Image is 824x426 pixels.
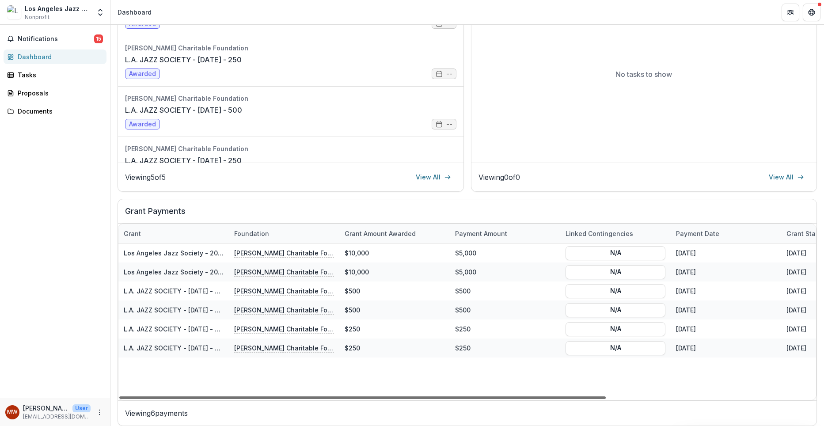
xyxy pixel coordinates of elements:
[339,224,450,243] div: Grant amount awarded
[671,339,781,358] div: [DATE]
[234,267,334,277] p: [PERSON_NAME] Charitable Foundation
[118,224,229,243] div: Grant
[7,409,18,415] div: Melanie Wink
[450,300,560,319] div: $500
[234,248,334,258] p: [PERSON_NAME] Charitable Foundation
[566,284,665,298] button: N/A
[229,224,339,243] div: Foundation
[763,170,809,184] a: View All
[23,413,91,421] p: [EMAIL_ADDRESS][DOMAIN_NAME]
[450,262,560,281] div: $5,000
[125,172,166,183] p: Viewing 5 of 5
[118,8,152,17] div: Dashboard
[25,13,49,21] span: Nonprofit
[339,281,450,300] div: $500
[671,281,781,300] div: [DATE]
[671,262,781,281] div: [DATE]
[18,106,99,116] div: Documents
[234,324,334,334] p: [PERSON_NAME] Charitable Foundation
[114,6,155,19] nav: breadcrumb
[124,306,226,314] a: L.A. JAZZ SOCIETY - [DATE] - 500
[566,341,665,355] button: N/A
[94,407,105,418] button: More
[18,88,99,98] div: Proposals
[18,35,94,43] span: Notifications
[4,104,106,118] a: Documents
[410,170,456,184] a: View All
[234,286,334,296] p: [PERSON_NAME] Charitable Foundation
[4,68,106,82] a: Tasks
[566,265,665,279] button: N/A
[118,229,146,238] div: Grant
[339,262,450,281] div: $10,000
[671,300,781,319] div: [DATE]
[124,344,226,352] a: L.A. JAZZ SOCIETY - [DATE] - 250
[450,224,560,243] div: Payment Amount
[803,4,820,21] button: Get Help
[560,229,638,238] div: Linked Contingencies
[450,229,513,238] div: Payment Amount
[124,249,352,257] a: Los Angeles Jazz Society - 2024 - [PERSON_NAME] [PERSON_NAME] Form
[566,303,665,317] button: N/A
[4,49,106,64] a: Dashboard
[671,243,781,262] div: [DATE]
[125,105,242,115] a: L.A. JAZZ SOCIETY - [DATE] - 500
[615,69,672,80] p: No tasks to show
[566,322,665,336] button: N/A
[124,268,352,276] a: Los Angeles Jazz Society - 2024 - [PERSON_NAME] [PERSON_NAME] Form
[229,229,274,238] div: Foundation
[671,229,725,238] div: Payment date
[671,224,781,243] div: Payment date
[234,305,334,315] p: [PERSON_NAME] Charitable Foundation
[450,319,560,339] div: $250
[478,172,520,183] p: Viewing 0 of 0
[782,4,799,21] button: Partners
[339,300,450,319] div: $500
[23,403,69,413] p: [PERSON_NAME]
[125,54,242,65] a: L.A. JAZZ SOCIETY - [DATE] - 250
[7,5,21,19] img: Los Angeles Jazz Society
[671,319,781,339] div: [DATE]
[4,32,106,46] button: Notifications15
[450,281,560,300] div: $500
[339,243,450,262] div: $10,000
[4,86,106,100] a: Proposals
[339,229,421,238] div: Grant amount awarded
[566,246,665,260] button: N/A
[25,4,91,13] div: Los Angeles Jazz Society
[560,224,671,243] div: Linked Contingencies
[125,206,809,223] h2: Grant Payments
[450,243,560,262] div: $5,000
[339,339,450,358] div: $250
[339,319,450,339] div: $250
[94,34,103,43] span: 15
[125,155,242,166] a: L.A. JAZZ SOCIETY - [DATE] - 250
[450,339,560,358] div: $250
[18,52,99,61] div: Dashboard
[72,404,91,412] p: User
[124,287,226,295] a: L.A. JAZZ SOCIETY - [DATE] - 500
[234,343,334,353] p: [PERSON_NAME] Charitable Foundation
[18,70,99,80] div: Tasks
[124,325,226,333] a: L.A. JAZZ SOCIETY - [DATE] - 250
[94,4,106,21] button: Open entity switcher
[125,408,809,418] p: Viewing 6 payments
